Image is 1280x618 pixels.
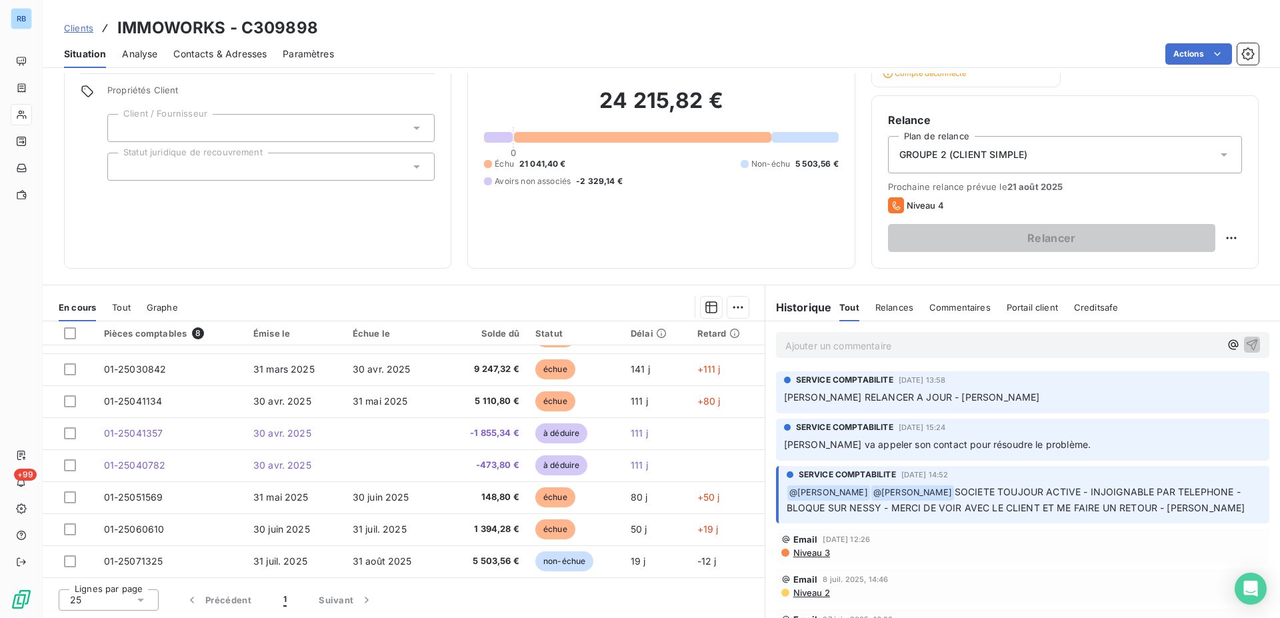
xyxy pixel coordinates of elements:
span: 5 503,56 € [795,158,839,170]
span: 30 avr. 2025 [353,363,411,375]
span: 111 j [631,395,648,407]
a: Clients [64,21,93,35]
span: Propriétés Client [107,85,435,103]
span: @ [PERSON_NAME] [871,485,954,501]
span: +80 j [697,395,721,407]
span: 0 [511,147,516,158]
span: 31 juil. 2025 [253,555,307,567]
h2: 24 215,82 € [484,87,838,127]
span: Niveau 4 [907,200,944,211]
span: Tout [112,302,131,313]
span: Email [793,574,818,585]
div: Retard [697,328,757,339]
span: 30 avr. 2025 [253,427,311,439]
span: Niveau 2 [792,587,830,598]
span: [PERSON_NAME] va appeler son contact pour résoudre le problème. [784,439,1091,450]
span: 01-25041134 [104,395,163,407]
div: RB [11,8,32,29]
span: 5 110,80 € [452,395,519,408]
span: Compte déconnecté [883,68,966,79]
span: non-échue [535,551,593,571]
span: Situation [64,47,106,61]
span: +99 [14,469,37,481]
span: Graphe [147,302,178,313]
span: 141 j [631,363,650,375]
span: -2 329,14 € [576,175,623,187]
span: Niveau 3 [792,547,830,558]
span: 111 j [631,427,648,439]
span: 31 août 2025 [353,555,412,567]
span: +50 j [697,491,720,503]
span: 80 j [631,491,648,503]
span: 01-25030842 [104,363,167,375]
span: 31 mai 2025 [253,491,309,503]
div: Émise le [253,328,337,339]
span: 30 juin 2025 [353,491,409,503]
span: Tout [839,302,859,313]
span: 5 503,56 € [452,555,519,568]
span: 31 juil. 2025 [353,523,407,535]
span: 50 j [631,523,647,535]
h6: Historique [765,299,832,315]
span: @ [PERSON_NAME] [787,485,870,501]
span: En cours [59,302,96,313]
span: SERVICE COMPTABILITE [796,421,893,433]
span: -473,80 € [452,459,519,472]
span: 01-25040782 [104,459,166,471]
span: échue [535,359,575,379]
span: 30 juin 2025 [253,523,310,535]
span: Non-échu [751,158,790,170]
span: 31 mai 2025 [353,395,408,407]
img: Logo LeanPay [11,589,32,610]
span: 21 041,40 € [519,158,566,170]
button: Actions [1165,43,1232,65]
span: Email [793,534,818,545]
button: Précédent [169,586,267,614]
span: Prochaine relance prévue le [888,181,1242,192]
div: Statut [535,328,615,339]
button: Suivant [303,586,389,614]
span: Portail client [1007,302,1058,313]
span: 21 août 2025 [1007,181,1063,192]
span: SERVICE COMPTABILITE [796,374,893,386]
span: SERVICE COMPTABILITE [799,469,896,481]
span: échue [535,487,575,507]
span: Échu [495,158,514,170]
span: SOCIETE TOUJOUR ACTIVE - INJOIGNABLE PAR TELEPHONE - BLOQUE SUR NESSY - MERCI DE VOIR AVEC LE CLI... [787,486,1245,513]
span: 31 mars 2025 [253,363,315,375]
button: Relancer [888,224,1215,252]
span: Relances [875,302,913,313]
input: Ajouter une valeur [119,122,129,134]
span: 148,80 € [452,491,519,504]
span: Commentaires [929,302,991,313]
h6: Relance [888,112,1242,128]
span: 30 avr. 2025 [253,459,311,471]
span: +111 j [697,363,721,375]
span: 8 [192,327,204,339]
span: à déduire [535,423,587,443]
span: 01-25051569 [104,491,163,503]
span: échue [535,519,575,539]
input: Ajouter une valeur [119,161,129,173]
span: 19 j [631,555,646,567]
span: 01-25041357 [104,427,163,439]
div: Échue le [353,328,436,339]
span: -12 j [697,555,717,567]
span: [DATE] 13:58 [899,376,946,384]
span: [DATE] 15:24 [899,423,946,431]
span: +19 j [697,523,719,535]
span: 111 j [631,459,648,471]
span: [DATE] 12:26 [823,535,870,543]
span: Clients [64,23,93,33]
span: [DATE] 14:52 [901,471,949,479]
span: Creditsafe [1074,302,1119,313]
span: Avoirs non associés [495,175,571,187]
div: Solde dû [452,328,519,339]
span: 8 juil. 2025, 14:46 [823,575,888,583]
span: [PERSON_NAME] RELANCER A JOUR - [PERSON_NAME] [784,391,1040,403]
div: Délai [631,328,681,339]
span: Analyse [122,47,157,61]
span: 01-25060610 [104,523,165,535]
span: 01-25071325 [104,555,163,567]
div: Open Intercom Messenger [1235,573,1267,605]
